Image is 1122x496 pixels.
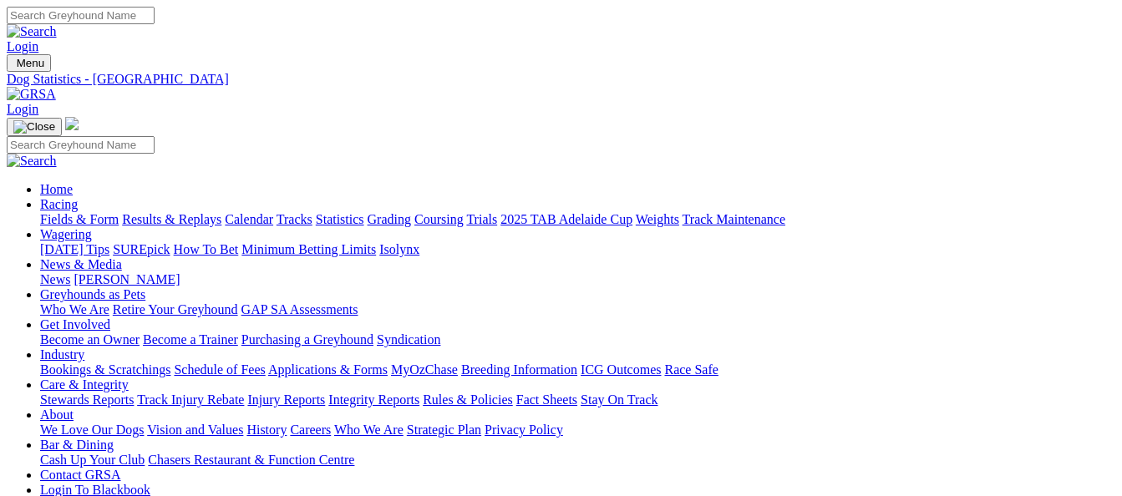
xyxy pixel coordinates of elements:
a: We Love Our Dogs [40,423,144,437]
a: About [40,407,74,422]
a: Results & Replays [122,212,221,226]
span: Menu [17,57,44,69]
a: Schedule of Fees [174,362,265,377]
a: Login [7,39,38,53]
a: GAP SA Assessments [241,302,358,316]
a: Racing [40,197,78,211]
a: News & Media [40,257,122,271]
div: Wagering [40,242,1115,257]
a: Care & Integrity [40,377,129,392]
a: Purchasing a Greyhound [241,332,373,347]
a: Careers [290,423,331,437]
a: Track Injury Rebate [137,392,244,407]
a: Fields & Form [40,212,119,226]
a: Strategic Plan [407,423,481,437]
a: Become an Owner [40,332,140,347]
a: Applications & Forms [268,362,388,377]
a: Chasers Restaurant & Function Centre [148,453,354,467]
a: Integrity Reports [328,392,419,407]
a: Stay On Track [581,392,657,407]
a: Vision and Values [147,423,243,437]
a: Injury Reports [247,392,325,407]
a: Contact GRSA [40,468,120,482]
a: How To Bet [174,242,239,256]
img: Search [7,154,57,169]
img: logo-grsa-white.png [65,117,79,130]
a: Retire Your Greyhound [113,302,238,316]
a: Syndication [377,332,440,347]
a: Stewards Reports [40,392,134,407]
a: Who We Are [40,302,109,316]
a: [PERSON_NAME] [74,272,180,286]
a: Weights [636,212,679,226]
a: Who We Are [334,423,404,437]
div: Industry [40,362,1115,377]
a: Race Safe [664,362,718,377]
a: Cash Up Your Club [40,453,145,467]
a: News [40,272,70,286]
a: Coursing [414,212,464,226]
a: Statistics [316,212,364,226]
img: Close [13,120,55,134]
a: Become a Trainer [143,332,238,347]
a: Tracks [277,212,312,226]
input: Search [7,7,155,24]
a: Minimum Betting Limits [241,242,376,256]
input: Search [7,136,155,154]
a: History [246,423,287,437]
a: ICG Outcomes [581,362,661,377]
a: Industry [40,347,84,362]
a: Grading [368,212,411,226]
a: Track Maintenance [683,212,785,226]
div: About [40,423,1115,438]
a: Dog Statistics - [GEOGRAPHIC_DATA] [7,72,1115,87]
div: Racing [40,212,1115,227]
a: Bookings & Scratchings [40,362,170,377]
a: Home [40,182,73,196]
a: Breeding Information [461,362,577,377]
a: Fact Sheets [516,392,577,407]
div: Get Involved [40,332,1115,347]
a: Rules & Policies [423,392,513,407]
a: Greyhounds as Pets [40,287,145,301]
div: Care & Integrity [40,392,1115,407]
a: Privacy Policy [485,423,563,437]
a: Wagering [40,227,92,241]
a: MyOzChase [391,362,458,377]
a: 2025 TAB Adelaide Cup [500,212,632,226]
a: Isolynx [379,242,419,256]
a: [DATE] Tips [40,242,109,256]
div: Bar & Dining [40,453,1115,468]
a: Calendar [225,212,273,226]
a: Trials [466,212,497,226]
div: News & Media [40,272,1115,287]
a: SUREpick [113,242,170,256]
a: Get Involved [40,317,110,332]
img: GRSA [7,87,56,102]
a: Bar & Dining [40,438,114,452]
button: Toggle navigation [7,54,51,72]
div: Greyhounds as Pets [40,302,1115,317]
img: Search [7,24,57,39]
a: Login [7,102,38,116]
button: Toggle navigation [7,118,62,136]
